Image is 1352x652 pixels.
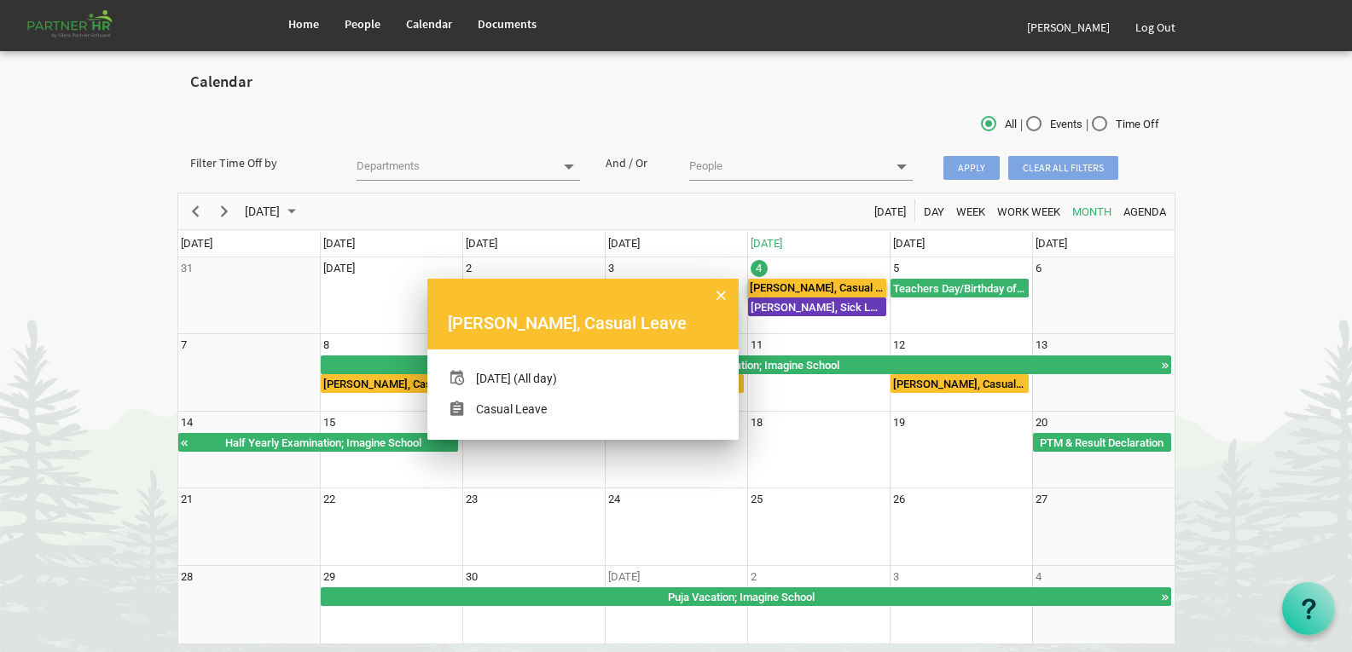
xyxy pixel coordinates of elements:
div: Monday, September 22, 2025 [323,491,335,508]
span: Agenda [1122,201,1168,222]
button: Close [709,283,734,309]
div: Deepti Mayee Nayak, Casual Leave Begin From Monday, September 8, 2025 at 12:00:00 AM GMT+05:30 En... [321,374,459,393]
div: next period [210,193,239,229]
input: People [689,154,886,178]
div: Sunday, September 14, 2025 [181,414,193,431]
div: PTM & Result Declaration [1034,434,1170,451]
div: Saturday, September 27, 2025 [1036,491,1047,508]
div: Saturday, September 20, 2025 [1036,414,1047,431]
div: Friday, September 5, 2025 [893,260,899,277]
div: Thursday, September 25, 2025 [751,491,763,508]
span: [DATE] [608,237,640,250]
button: Week [953,200,988,222]
a: Log Out [1123,3,1188,51]
span: Week [955,201,987,222]
div: Sunday, September 28, 2025 [181,568,193,586]
div: Monday, September 8, 2025 [323,337,329,354]
div: Thursday, September 4, 2025 [751,260,768,277]
div: Half Yearly Examination Begin From Monday, September 8, 2025 at 12:00:00 AM GMT+05:30 Ends At Tue... [321,355,1171,374]
span: [DATE] [751,237,782,250]
div: Filter Time Off by [177,154,344,171]
div: Monday, September 15, 2025 [323,414,335,431]
button: Day [920,200,947,222]
div: And / Or [593,154,676,171]
div: Friday, September 26, 2025 [893,491,905,508]
div: Tuesday, September 2, 2025 [466,260,472,277]
input: Departments [357,154,554,178]
span: [DATE] [873,201,908,222]
button: Previous [183,200,206,222]
div: Priti Pall, Sick Leave Begin From Thursday, September 4, 2025 at 12:00:00 AM GMT+05:30 Ends At Th... [748,297,886,316]
div: Friday, October 3, 2025 [893,568,899,586]
span: All [981,117,1017,132]
span: Day [922,201,946,222]
div: Manasi Kabi, Casual Leave Begin From Thursday, September 4, 2025 at 12:00:00 AM GMT+05:30 Ends At... [748,279,886,297]
div: Casual Leave [476,401,547,418]
span: Month [1071,201,1113,222]
div: Thursday, October 2, 2025 [751,568,757,586]
div: Monday, September 29, 2025 [323,568,335,586]
button: Work Week [994,200,1063,222]
button: September 2025 [241,200,303,222]
div: Wednesday, September 24, 2025 [608,491,620,508]
span: Calendar [406,16,452,32]
div: Thursday, September 18, 2025 [751,414,763,431]
div: Deepti Mayee Nayak, Casual Leave Begin From Friday, September 12, 2025 at 12:00:00 AM GMT+05:30 E... [891,374,1029,393]
h2: Calendar [190,73,1163,91]
div: Wednesday, September 3, 2025 [608,260,614,277]
div: [DATE] (All day) [476,370,557,387]
span: [DATE] [466,237,497,250]
div: Wednesday, October 1, 2025 [608,568,640,586]
div: [PERSON_NAME], Casual Leave [891,375,1028,392]
span: [DATE] [1036,237,1067,250]
div: [PERSON_NAME], Sick Leave [749,298,885,315]
button: Today [871,200,908,222]
div: Half Yearly Examination; Imagine School [322,356,1160,373]
div: Saturday, October 4, 2025 [1036,568,1042,586]
span: Home [288,16,319,32]
span: Documents [478,16,537,32]
span: [DATE] [243,201,281,222]
div: Half Yearly Examination Begin From Monday, September 8, 2025 at 12:00:00 AM GMT+05:30 Ends At Tue... [178,433,459,452]
span: Apply [943,156,1000,180]
div: Puja Vacation; Imagine School [322,588,1160,605]
div: September 2025 [239,193,306,229]
div: Sunday, September 21, 2025 [181,491,193,508]
div: Half Yearly Examination; Imagine School [189,434,458,451]
div: Saturday, September 6, 2025 [1036,260,1042,277]
div: Manasi Kabi, Casual Leave [448,310,718,336]
span: [DATE] [181,237,212,250]
div: Saturday, September 13, 2025 [1036,337,1047,354]
div: Thursday, September 11, 2025 [751,337,763,354]
div: Puja Vacation Begin From Monday, September 29, 2025 at 12:00:00 AM GMT+05:30 Ends At Wednesday, O... [321,587,1171,606]
button: Next [212,200,235,222]
div: | | [843,113,1175,137]
div: Teachers Day/Birthday of Prophet Mohammad Begin From Friday, September 5, 2025 at 12:00:00 AM GMT... [891,279,1029,297]
button: Agenda [1120,200,1169,222]
div: [PERSON_NAME], Casual Leave [322,375,458,392]
div: Teachers Day/Birthday of [DEMOGRAPHIC_DATA][PERSON_NAME] [891,280,1028,297]
div: [PERSON_NAME], Casual Leave [748,279,886,297]
span: People [345,16,380,32]
div: Monday, September 1, 2025 [323,260,355,277]
div: Tuesday, September 30, 2025 [466,568,478,586]
span: [DATE] [323,237,355,250]
div: PTM &amp; Result Declaration Begin From Saturday, September 20, 2025 at 12:00:00 AM GMT+05:30 End... [1033,433,1171,452]
span: Work Week [995,201,1062,222]
span: Events [1026,117,1082,132]
span: Clear all filters [1008,156,1118,180]
span: Time Off [1092,117,1159,132]
span: [DATE] [893,237,925,250]
button: Month [1069,200,1114,222]
div: Friday, September 19, 2025 [893,414,905,431]
div: previous period [181,193,210,229]
div: Sunday, September 7, 2025 [181,337,187,354]
schedule: of September 2025 [177,193,1175,644]
div: Sunday, August 31, 2025 [181,260,193,277]
div: Tuesday, September 23, 2025 [466,491,478,508]
div: Friday, September 12, 2025 [893,337,905,354]
a: [PERSON_NAME] [1014,3,1123,51]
